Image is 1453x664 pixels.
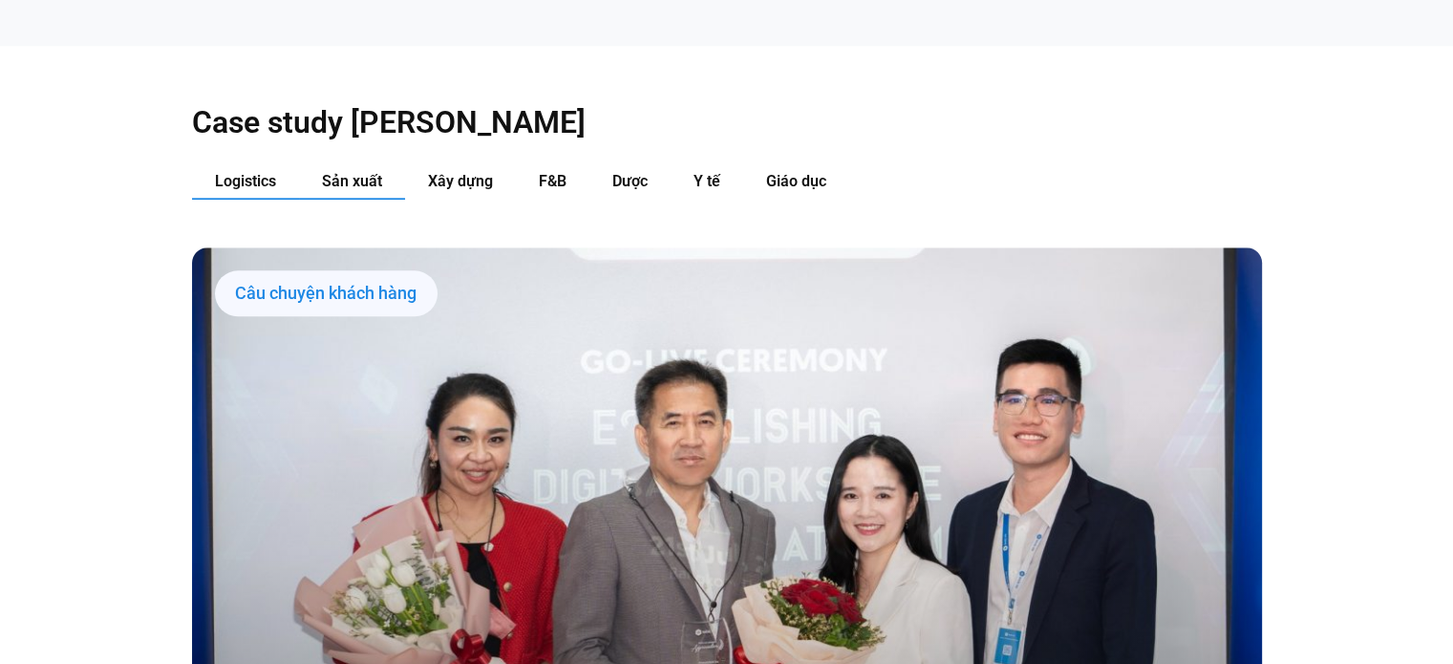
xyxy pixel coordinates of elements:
span: Sản xuất [322,172,382,190]
span: Xây dựng [428,172,493,190]
h2: Case study [PERSON_NAME] [192,103,1262,141]
span: Giáo dục [766,172,826,190]
span: Dược [612,172,648,190]
span: F&B [539,172,566,190]
span: Logistics [215,172,276,190]
span: Y tế [694,172,720,190]
div: Câu chuyện khách hàng [215,270,438,316]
